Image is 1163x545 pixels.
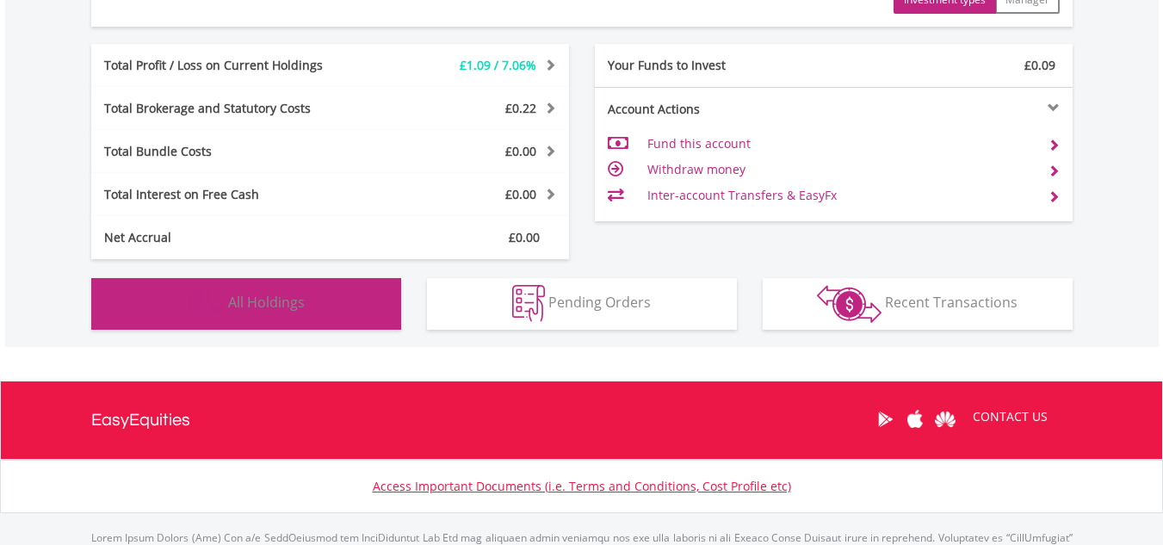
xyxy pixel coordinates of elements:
[188,285,225,322] img: holdings-wht.png
[885,293,1018,312] span: Recent Transactions
[900,393,931,446] a: Apple
[91,186,370,203] div: Total Interest on Free Cash
[505,186,536,202] span: £0.00
[647,131,1034,157] td: Fund this account
[1024,57,1055,73] span: £0.09
[373,478,791,494] a: Access Important Documents (i.e. Terms and Conditions, Cost Profile etc)
[505,143,536,159] span: £0.00
[870,393,900,446] a: Google Play
[817,285,882,323] img: transactions-zar-wht.png
[91,278,401,330] button: All Holdings
[91,229,370,246] div: Net Accrual
[427,278,737,330] button: Pending Orders
[931,393,961,446] a: Huawei
[961,393,1060,441] a: CONTACT US
[647,183,1034,208] td: Inter-account Transfers & EasyFx
[647,157,1034,183] td: Withdraw money
[91,57,370,74] div: Total Profit / Loss on Current Holdings
[91,381,190,459] a: EasyEquities
[91,143,370,160] div: Total Bundle Costs
[595,57,834,74] div: Your Funds to Invest
[509,229,540,245] span: £0.00
[595,101,834,118] div: Account Actions
[505,100,536,116] span: £0.22
[91,100,370,117] div: Total Brokerage and Statutory Costs
[228,293,305,312] span: All Holdings
[512,285,545,322] img: pending_instructions-wht.png
[460,57,536,73] span: £1.09 / 7.06%
[548,293,651,312] span: Pending Orders
[763,278,1073,330] button: Recent Transactions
